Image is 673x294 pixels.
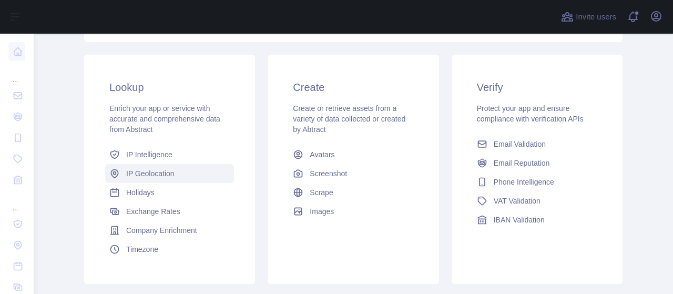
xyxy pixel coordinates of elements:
a: Screenshot [289,164,417,183]
span: Company Enrichment [126,225,197,236]
h3: Verify [477,80,597,95]
a: Phone Intelligence [473,173,601,191]
button: Invite users [559,8,618,25]
span: Invite users [576,11,616,23]
span: Scrape [310,187,333,198]
a: Company Enrichment [105,221,234,240]
span: IBAN Validation [494,215,545,225]
a: Email Reputation [473,154,601,173]
span: Email Validation [494,139,546,149]
a: Images [289,202,417,221]
span: Exchange Rates [126,206,180,217]
span: Avatars [310,149,334,160]
a: VAT Validation [473,191,601,210]
h3: Create [293,80,413,95]
span: Protect your app and ensure compliance with verification APIs [477,104,584,123]
span: Create or retrieve assets from a variety of data collected or created by Abtract [293,104,405,134]
span: VAT Validation [494,196,541,206]
span: Screenshot [310,168,347,179]
span: Holidays [126,187,155,198]
span: Images [310,206,334,217]
a: Scrape [289,183,417,202]
span: Timezone [126,244,158,255]
a: Holidays [105,183,234,202]
a: Email Validation [473,135,601,154]
a: IP Intelligence [105,145,234,164]
div: ... [8,191,25,212]
a: IP Geolocation [105,164,234,183]
span: Enrich your app or service with accurate and comprehensive data from Abstract [109,104,220,134]
span: IP Intelligence [126,149,172,160]
span: Email Reputation [494,158,550,168]
div: ... [8,63,25,84]
a: IBAN Validation [473,210,601,229]
span: Phone Intelligence [494,177,554,187]
a: Timezone [105,240,234,259]
span: IP Geolocation [126,168,175,179]
a: Avatars [289,145,417,164]
a: Exchange Rates [105,202,234,221]
h3: Lookup [109,80,230,95]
